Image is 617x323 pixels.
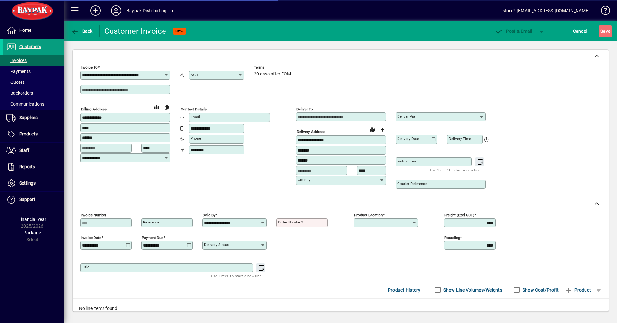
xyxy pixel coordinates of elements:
span: Products [19,131,38,136]
app-page-header-button: Back [64,25,100,37]
button: Add [85,5,106,16]
span: 20 days after EOM [254,72,291,77]
label: Show Line Volumes/Weights [442,287,502,293]
a: View on map [151,102,162,112]
a: Suppliers [3,110,64,126]
mat-label: Rounding [444,235,460,240]
mat-label: Reference [143,220,159,224]
mat-label: Instructions [397,159,417,163]
div: Baypak Distributing Ltd [126,5,174,16]
a: Quotes [3,77,64,88]
a: View on map [367,124,377,135]
mat-label: Payment due [142,235,163,240]
button: Copy to Delivery address [162,102,172,112]
a: Knowledge Base [596,1,609,22]
span: Terms [254,65,292,70]
a: Staff [3,143,64,159]
mat-label: Freight (excl GST) [444,213,474,217]
span: Financial Year [18,217,46,222]
label: Show Cost/Profit [521,287,559,293]
a: Settings [3,175,64,191]
div: No line items found [73,299,609,318]
span: Suppliers [19,115,38,120]
mat-label: Delivery time [449,136,471,141]
mat-label: Order number [278,220,301,224]
span: Product [565,285,591,295]
mat-label: Delivery status [204,242,229,247]
button: Product [562,284,594,296]
button: Save [599,25,612,37]
mat-label: Invoice To [81,65,98,70]
span: Cancel [573,26,587,36]
a: Invoices [3,55,64,66]
div: store2 [EMAIL_ADDRESS][DOMAIN_NAME] [503,5,590,16]
a: Backorders [3,88,64,99]
div: Customer Invoice [104,26,166,36]
span: Customers [19,44,41,49]
span: Package [23,230,41,235]
mat-hint: Use 'Enter' to start a new line [211,272,262,280]
a: Communications [3,99,64,109]
a: Products [3,126,64,142]
span: Back [71,29,93,34]
button: Profile [106,5,126,16]
button: Choose address [377,125,388,135]
mat-label: Deliver via [397,114,415,118]
button: Back [69,25,94,37]
mat-label: Attn [191,72,198,77]
button: Cancel [571,25,589,37]
span: P [506,29,509,34]
span: Invoices [6,58,27,63]
a: Payments [3,66,64,77]
mat-label: Title [82,265,89,269]
mat-label: Invoice date [81,235,101,240]
mat-label: Phone [191,136,201,141]
span: Staff [19,148,29,153]
span: Communications [6,101,44,107]
span: Payments [6,69,31,74]
span: Quotes [6,80,25,85]
mat-label: Sold by [203,213,215,217]
span: ave [600,26,610,36]
span: Product History [388,285,421,295]
mat-label: Country [298,178,310,182]
span: Backorders [6,91,33,96]
a: Reports [3,159,64,175]
mat-label: Email [191,115,200,119]
span: Settings [19,180,36,186]
span: Reports [19,164,35,169]
a: Support [3,192,64,208]
mat-label: Delivery date [397,136,419,141]
span: Home [19,28,31,33]
button: Product History [385,284,423,296]
button: Post & Email [492,25,535,37]
span: S [600,29,603,34]
span: Support [19,197,35,202]
mat-label: Deliver To [296,107,313,111]
a: Home [3,22,64,39]
mat-label: Courier Reference [397,181,427,186]
mat-label: Product location [354,213,383,217]
span: NEW [175,29,183,33]
mat-hint: Use 'Enter' to start a new line [430,166,480,174]
span: ost & Email [495,29,532,34]
mat-label: Invoice number [81,213,106,217]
